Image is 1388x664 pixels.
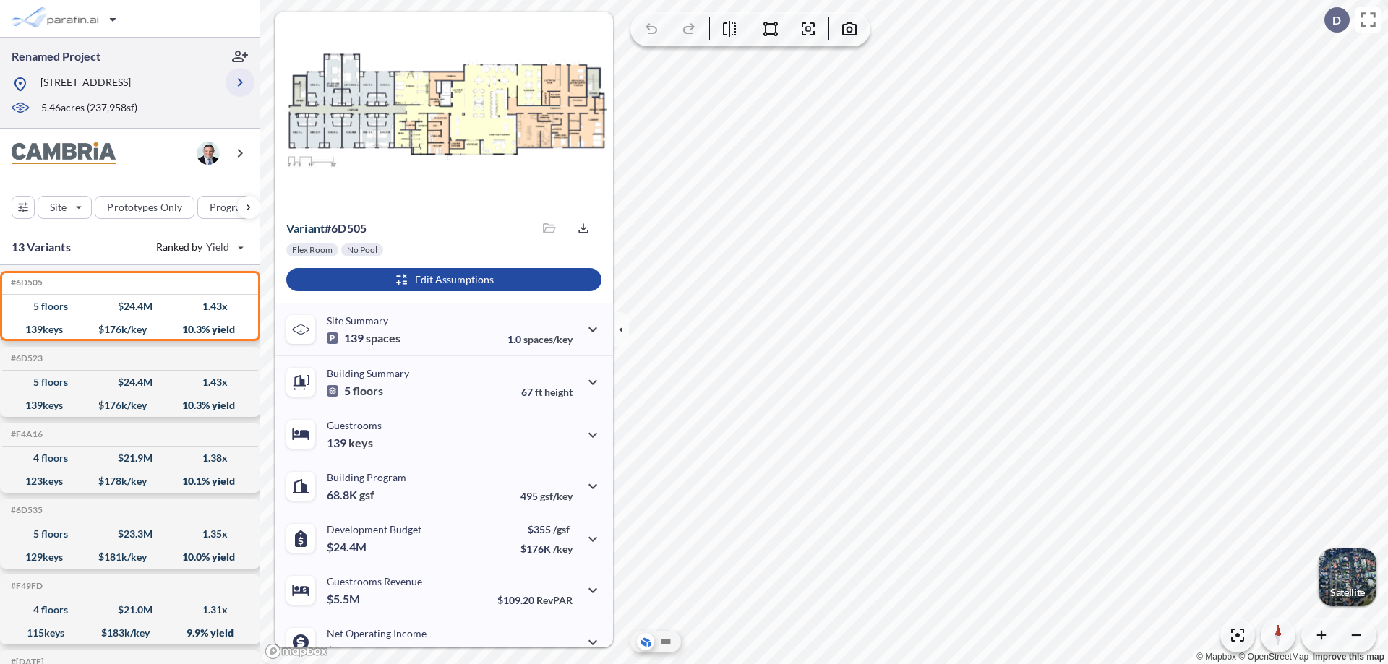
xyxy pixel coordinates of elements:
p: Flex Room [292,244,333,256]
p: $2.5M [327,644,362,658]
p: # 6d505 [286,221,367,236]
span: margin [541,646,573,658]
a: Improve this map [1313,652,1384,662]
p: 1.0 [507,333,573,345]
h5: Click to copy the code [8,505,43,515]
p: 139 [327,436,373,450]
p: Development Budget [327,523,421,535]
p: Guestrooms Revenue [327,575,422,587]
p: 5.46 acres ( 237,958 sf) [41,100,137,116]
p: Building Program [327,471,406,483]
span: Yield [206,240,230,254]
p: 67 [521,386,573,398]
span: gsf/key [540,490,573,502]
h5: Click to copy the code [8,581,43,591]
span: /gsf [553,523,570,535]
p: 5 [327,384,383,398]
a: Mapbox homepage [265,643,328,660]
span: keys [348,436,373,450]
h5: Click to copy the code [8,353,43,363]
span: gsf [359,488,374,502]
p: Net Operating Income [327,627,427,639]
span: /key [553,543,573,555]
p: $176K [520,543,573,555]
button: Site [38,196,92,219]
a: Mapbox [1196,652,1236,662]
img: user logo [197,142,220,165]
p: $24.4M [327,540,369,554]
p: Edit Assumptions [415,272,494,287]
button: Ranked by Yield [145,236,253,259]
p: $355 [520,523,573,535]
p: $5.5M [327,592,362,606]
p: 495 [520,490,573,502]
p: Guestrooms [327,419,382,431]
p: No Pool [347,244,377,256]
p: 13 Variants [12,238,71,256]
button: Switcher ImageSatellite [1319,548,1376,606]
h5: Click to copy the code [8,277,43,288]
button: Site Plan [657,633,674,650]
p: Building Summary [327,367,409,379]
p: Program [210,200,250,215]
span: ft [535,386,542,398]
p: Renamed Project [12,48,100,64]
p: Satellite [1330,587,1365,598]
img: BrandImage [12,142,116,165]
span: spaces [366,331,400,345]
p: D [1332,14,1341,27]
p: Site Summary [327,314,388,327]
p: $109.20 [497,594,573,606]
a: OpenStreetMap [1238,652,1308,662]
p: Prototypes Only [107,200,182,215]
p: [STREET_ADDRESS] [40,75,131,93]
p: 45.0% [511,646,573,658]
button: Program [197,196,275,219]
button: Prototypes Only [95,196,194,219]
span: height [544,386,573,398]
button: Edit Assumptions [286,268,601,291]
span: Variant [286,221,325,235]
h5: Click to copy the code [8,429,43,439]
p: 68.8K [327,488,374,502]
img: Switcher Image [1319,548,1376,606]
p: Site [50,200,67,215]
button: Aerial View [637,633,654,650]
p: 139 [327,331,400,345]
span: spaces/key [523,333,573,345]
span: floors [353,384,383,398]
span: RevPAR [536,594,573,606]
